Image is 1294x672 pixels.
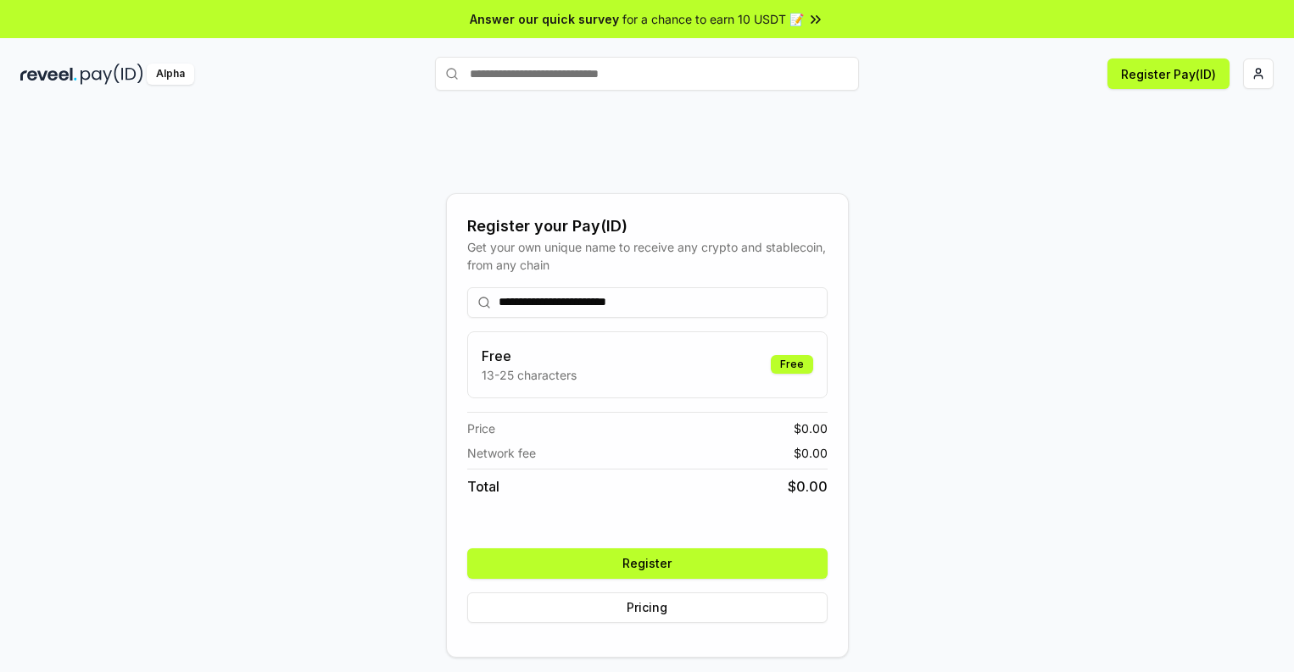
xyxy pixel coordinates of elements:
[147,64,194,85] div: Alpha
[20,64,77,85] img: reveel_dark
[81,64,143,85] img: pay_id
[482,366,577,384] p: 13-25 characters
[467,444,536,462] span: Network fee
[467,419,495,437] span: Price
[467,214,828,238] div: Register your Pay(ID)
[467,238,828,274] div: Get your own unique name to receive any crypto and stablecoin, from any chain
[771,355,813,374] div: Free
[794,444,828,462] span: $ 0.00
[622,10,804,28] span: for a chance to earn 10 USDT 📝
[794,419,828,437] span: $ 0.00
[1107,58,1230,89] button: Register Pay(ID)
[467,592,828,623] button: Pricing
[467,548,828,579] button: Register
[788,476,828,497] span: $ 0.00
[467,476,499,497] span: Total
[470,10,619,28] span: Answer our quick survey
[482,346,577,366] h3: Free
